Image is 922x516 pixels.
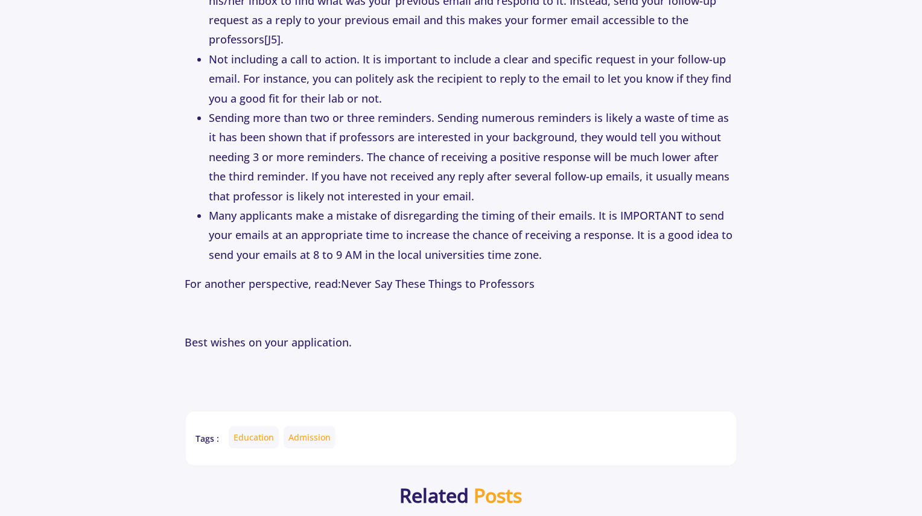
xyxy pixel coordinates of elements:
[341,276,535,291] a: Never Say These Things to Professors
[185,333,738,352] p: Best wishes on your application.
[229,426,279,448] a: Education
[284,426,335,448] a: Admission
[399,482,469,508] b: Related
[209,206,738,264] li: Many applicants make a mistake of disregarding the timing of their emails. It is IMPORTANT to sen...
[264,32,281,46] a: [J5]
[209,49,738,108] li: Not including a call to action. It is important to include a clear and specific request in your f...
[196,432,219,445] b: Tags :
[209,108,738,206] li: Sending more than two or three reminders. Sending numerous reminders is likely a waste of time as...
[185,274,738,293] p: For another perspective, read:
[474,482,522,508] b: Posts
